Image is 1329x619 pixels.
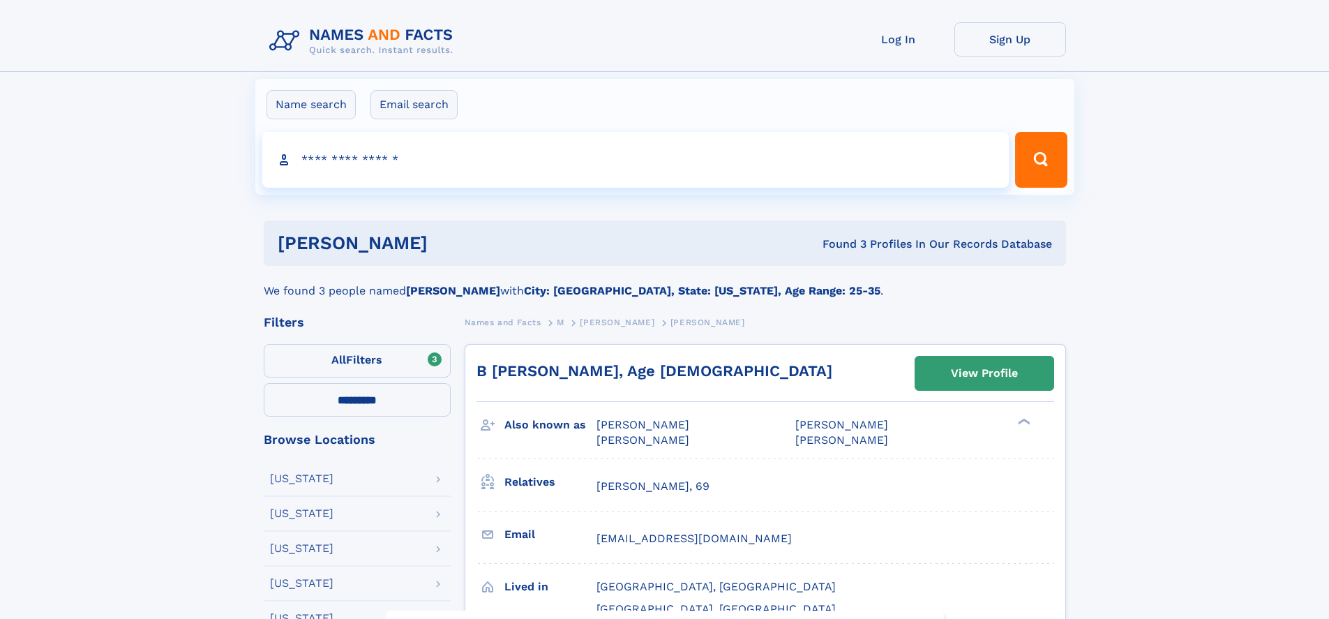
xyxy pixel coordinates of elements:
[266,90,356,119] label: Name search
[625,237,1052,252] div: Found 3 Profiles In Our Records Database
[270,473,333,484] div: [US_STATE]
[795,433,888,447] span: [PERSON_NAME]
[596,418,689,431] span: [PERSON_NAME]
[557,313,564,331] a: M
[270,543,333,554] div: [US_STATE]
[524,284,880,297] b: City: [GEOGRAPHIC_DATA], State: [US_STATE], Age Range: 25-35
[580,318,654,327] span: [PERSON_NAME]
[504,523,596,546] h3: Email
[270,508,333,519] div: [US_STATE]
[670,318,745,327] span: [PERSON_NAME]
[264,344,451,378] label: Filters
[596,532,792,545] span: [EMAIL_ADDRESS][DOMAIN_NAME]
[262,132,1009,188] input: search input
[843,22,954,57] a: Log In
[580,313,654,331] a: [PERSON_NAME]
[504,470,596,494] h3: Relatives
[915,357,1053,390] a: View Profile
[1015,132,1067,188] button: Search Button
[954,22,1066,57] a: Sign Up
[278,234,625,252] h1: [PERSON_NAME]
[476,362,832,380] a: B [PERSON_NAME], Age [DEMOGRAPHIC_DATA]
[557,318,564,327] span: M
[596,479,709,494] a: [PERSON_NAME], 69
[264,316,451,329] div: Filters
[504,413,596,437] h3: Also known as
[370,90,458,119] label: Email search
[596,433,689,447] span: [PERSON_NAME]
[465,313,541,331] a: Names and Facts
[331,353,346,366] span: All
[264,433,451,446] div: Browse Locations
[406,284,500,297] b: [PERSON_NAME]
[596,580,836,593] span: [GEOGRAPHIC_DATA], [GEOGRAPHIC_DATA]
[1014,417,1031,426] div: ❯
[504,575,596,599] h3: Lived in
[264,22,465,60] img: Logo Names and Facts
[951,357,1018,389] div: View Profile
[795,418,888,431] span: [PERSON_NAME]
[596,602,836,616] span: [GEOGRAPHIC_DATA], [GEOGRAPHIC_DATA]
[270,578,333,589] div: [US_STATE]
[264,266,1066,299] div: We found 3 people named with .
